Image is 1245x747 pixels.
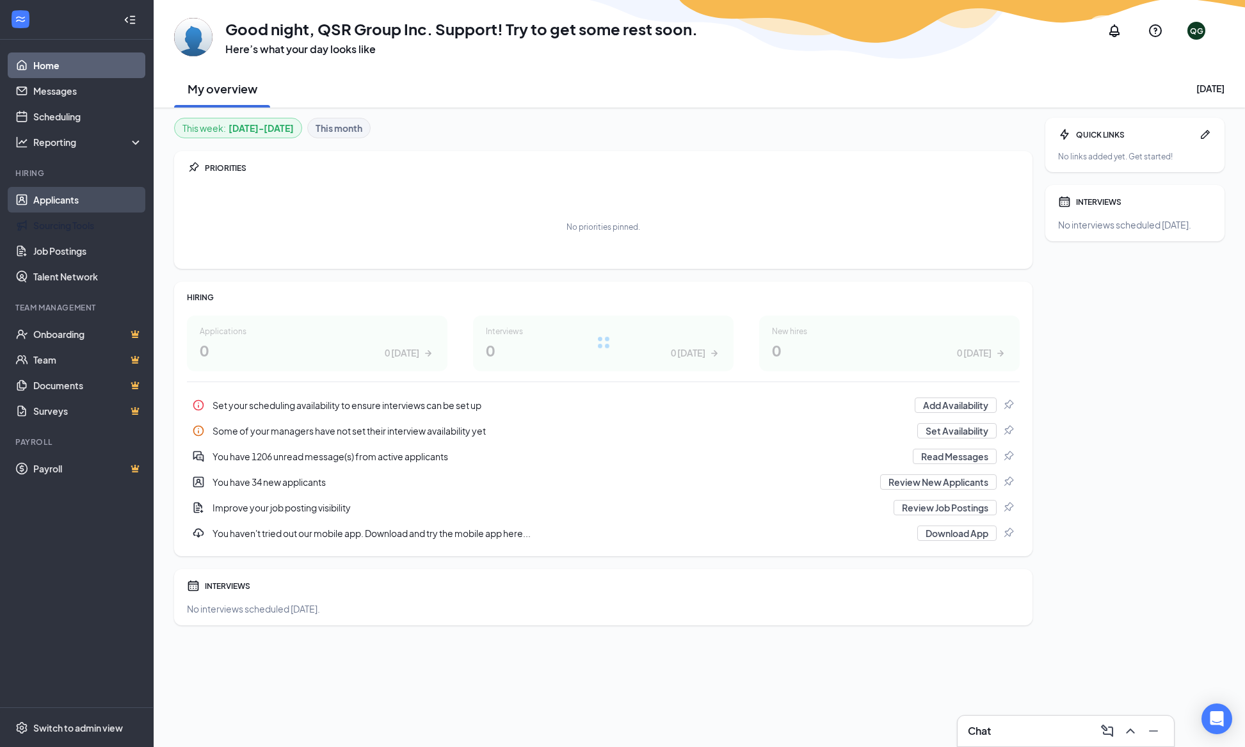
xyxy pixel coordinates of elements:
[33,456,143,481] a: PayrollCrown
[174,18,213,56] img: QSR Group Inc. Support
[33,52,143,78] a: Home
[187,444,1020,469] a: DoubleChatActiveYou have 1206 unread message(s) from active applicantsRead MessagesPin
[187,161,200,174] svg: Pin
[213,450,905,463] div: You have 1206 unread message(s) from active applicants
[187,579,200,592] svg: Calendar
[1058,151,1212,162] div: No links added yet. Get started!
[1002,424,1015,437] svg: Pin
[1058,218,1212,231] div: No interviews scheduled [DATE].
[1002,501,1015,514] svg: Pin
[213,527,910,540] div: You haven't tried out our mobile app. Download and try the mobile app here...
[316,121,362,135] b: This month
[33,238,143,264] a: Job Postings
[187,292,1020,303] div: HIRING
[917,526,997,541] button: Download App
[225,18,698,40] h1: Good night, QSR Group Inc. Support! Try to get some rest soon.
[1002,476,1015,488] svg: Pin
[1123,723,1138,739] svg: ChevronUp
[1058,195,1071,208] svg: Calendar
[205,163,1020,173] div: PRIORITIES
[15,302,140,313] div: Team Management
[205,581,1020,591] div: INTERVIEWS
[880,474,997,490] button: Review New Applicants
[192,501,205,514] svg: DocumentAdd
[187,418,1020,444] a: InfoSome of your managers have not set their interview availability yetSet AvailabilityPin
[1143,721,1164,741] button: Minimize
[917,423,997,438] button: Set Availability
[1076,197,1212,207] div: INTERVIEWS
[915,398,997,413] button: Add Availability
[187,520,1020,546] a: DownloadYou haven't tried out our mobile app. Download and try the mobile app here...Download AppPin
[33,104,143,129] a: Scheduling
[33,213,143,238] a: Sourcing Tools
[33,187,143,213] a: Applicants
[33,78,143,104] a: Messages
[187,392,1020,418] div: Set your scheduling availability to ensure interviews can be set up
[14,13,27,26] svg: WorkstreamLogo
[913,449,997,464] button: Read Messages
[1146,723,1161,739] svg: Minimize
[15,437,140,447] div: Payroll
[15,721,28,734] svg: Settings
[187,444,1020,469] div: You have 1206 unread message(s) from active applicants
[1190,26,1203,36] div: QG
[1196,82,1225,95] div: [DATE]
[1002,527,1015,540] svg: Pin
[182,121,294,135] div: This week :
[213,476,872,488] div: You have 34 new applicants
[15,168,140,179] div: Hiring
[1120,721,1141,741] button: ChevronUp
[187,520,1020,546] div: You haven't tried out our mobile app. Download and try the mobile app here...
[192,476,205,488] svg: UserEntity
[1201,703,1232,734] div: Open Intercom Messenger
[1107,23,1122,38] svg: Notifications
[1100,723,1115,739] svg: ComposeMessage
[192,450,205,463] svg: DoubleChatActive
[566,221,640,232] div: No priorities pinned.
[1076,129,1194,140] div: QUICK LINKS
[187,392,1020,418] a: InfoSet your scheduling availability to ensure interviews can be set upAdd AvailabilityPin
[33,136,143,149] div: Reporting
[1002,399,1015,412] svg: Pin
[225,42,698,56] h3: Here’s what your day looks like
[33,347,143,373] a: TeamCrown
[1199,128,1212,141] svg: Pen
[33,721,123,734] div: Switch to admin view
[192,527,205,540] svg: Download
[213,424,910,437] div: Some of your managers have not set their interview availability yet
[187,495,1020,520] div: Improve your job posting visibility
[1148,23,1163,38] svg: QuestionInfo
[213,399,907,412] div: Set your scheduling availability to ensure interviews can be set up
[33,373,143,398] a: DocumentsCrown
[15,136,28,149] svg: Analysis
[894,500,997,515] button: Review Job Postings
[229,121,294,135] b: [DATE] - [DATE]
[187,469,1020,495] div: You have 34 new applicants
[187,418,1020,444] div: Some of your managers have not set their interview availability yet
[33,398,143,424] a: SurveysCrown
[192,399,205,412] svg: Info
[192,424,205,437] svg: Info
[213,501,886,514] div: Improve your job posting visibility
[187,495,1020,520] a: DocumentAddImprove your job posting visibilityReview Job PostingsPin
[187,469,1020,495] a: UserEntityYou have 34 new applicantsReview New ApplicantsPin
[187,602,1020,615] div: No interviews scheduled [DATE].
[33,264,143,289] a: Talent Network
[1058,128,1071,141] svg: Bolt
[1002,450,1015,463] svg: Pin
[124,13,136,26] svg: Collapse
[1097,721,1118,741] button: ComposeMessage
[188,81,257,97] h2: My overview
[33,321,143,347] a: OnboardingCrown
[968,724,991,738] h3: Chat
